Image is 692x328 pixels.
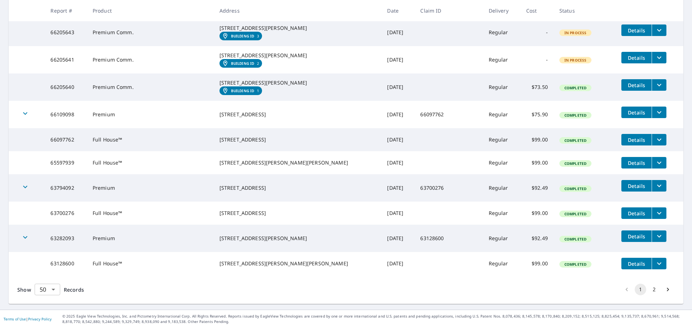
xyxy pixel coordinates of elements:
[483,151,520,174] td: Regular
[560,186,591,191] span: Completed
[87,128,214,151] td: Full House™
[414,101,483,128] td: 66097762
[45,202,86,225] td: 63700276
[560,237,591,242] span: Completed
[45,174,86,202] td: 63794092
[87,225,214,252] td: Premium
[621,157,652,169] button: detailsBtn-65597939
[35,284,60,295] div: Show 50 records
[652,134,666,145] button: filesDropdownBtn-66097762
[219,32,262,40] a: Building ID3
[45,101,86,128] td: 66109098
[520,225,554,252] td: $92.49
[520,101,554,128] td: $75.90
[635,284,646,295] button: page 1
[17,286,31,293] span: Show
[28,316,52,322] a: Privacy Policy
[483,19,520,46] td: Regular
[621,207,652,219] button: detailsBtn-63700276
[621,24,652,36] button: detailsBtn-66205643
[560,161,591,166] span: Completed
[87,46,214,73] td: Premium Comm.
[381,252,414,275] td: [DATE]
[219,136,376,143] div: [STREET_ADDRESS]
[87,202,214,225] td: Full House™
[87,73,214,101] td: Premium Comm.
[483,252,520,275] td: Regular
[520,128,554,151] td: $99.00
[652,52,666,63] button: filesDropdownBtn-66205641
[483,128,520,151] td: Regular
[219,59,262,68] a: Building ID2
[45,19,86,46] td: 66205643
[560,58,591,63] span: In Process
[219,24,376,32] div: [STREET_ADDRESS][PERSON_NAME]
[87,151,214,174] td: Full House™
[87,174,214,202] td: Premium
[626,260,647,267] span: Details
[381,128,414,151] td: [DATE]
[381,46,414,73] td: [DATE]
[219,52,376,59] div: [STREET_ADDRESS][PERSON_NAME]
[626,159,647,166] span: Details
[483,225,520,252] td: Regular
[87,252,214,275] td: Full House™
[64,286,84,293] span: Records
[231,34,254,38] em: Building ID
[219,235,376,242] div: [STREET_ADDRESS][PERSON_NAME]
[626,183,647,189] span: Details
[520,73,554,101] td: $73.50
[626,27,647,34] span: Details
[520,151,554,174] td: $99.00
[45,73,86,101] td: 66205640
[87,19,214,46] td: Premium Comm.
[620,284,675,295] nav: pagination navigation
[560,138,591,143] span: Completed
[4,317,52,321] p: |
[621,258,652,269] button: detailsBtn-63128600
[219,79,376,86] div: [STREET_ADDRESS][PERSON_NAME]
[219,184,376,192] div: [STREET_ADDRESS]
[520,19,554,46] td: -
[414,225,483,252] td: 63128600
[621,52,652,63] button: detailsBtn-66205641
[45,151,86,174] td: 65597939
[652,157,666,169] button: filesDropdownBtn-65597939
[35,279,60,300] div: 50
[626,109,647,116] span: Details
[626,210,647,217] span: Details
[414,174,483,202] td: 63700276
[483,101,520,128] td: Regular
[45,225,86,252] td: 63282093
[621,230,652,242] button: detailsBtn-63282093
[621,79,652,91] button: detailsBtn-66205640
[560,85,591,90] span: Completed
[560,113,591,118] span: Completed
[626,54,647,61] span: Details
[520,252,554,275] td: $99.00
[381,73,414,101] td: [DATE]
[560,30,591,35] span: In Process
[652,107,666,118] button: filesDropdownBtn-66109098
[652,24,666,36] button: filesDropdownBtn-66205643
[381,225,414,252] td: [DATE]
[62,314,688,324] p: © 2025 Eagle View Technologies, Inc. and Pictometry International Corp. All Rights Reserved. Repo...
[483,46,520,73] td: Regular
[621,107,652,118] button: detailsBtn-66109098
[483,202,520,225] td: Regular
[381,202,414,225] td: [DATE]
[621,180,652,192] button: detailsBtn-63794092
[45,46,86,73] td: 66205641
[626,233,647,240] span: Details
[520,202,554,225] td: $99.00
[652,79,666,91] button: filesDropdownBtn-66205640
[219,86,262,95] a: Building ID1
[648,284,660,295] button: Go to page 2
[381,101,414,128] td: [DATE]
[231,89,254,93] em: Building ID
[652,230,666,242] button: filesDropdownBtn-63282093
[231,61,254,66] em: Building ID
[483,174,520,202] td: Regular
[219,210,376,217] div: [STREET_ADDRESS]
[219,159,376,166] div: [STREET_ADDRESS][PERSON_NAME][PERSON_NAME]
